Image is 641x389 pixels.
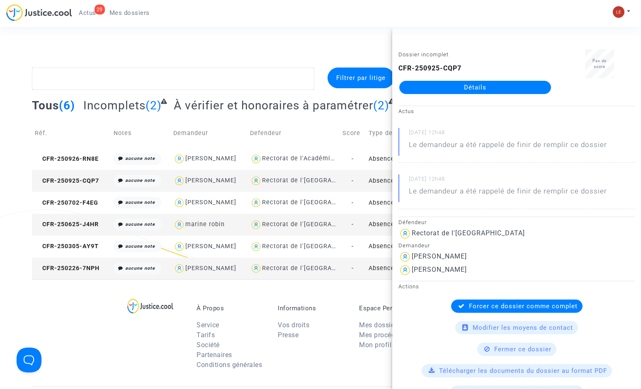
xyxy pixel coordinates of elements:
[185,221,225,228] div: marine robin
[32,118,110,148] td: Réf.
[359,341,391,349] a: Mon profil
[494,346,551,353] span: Fermer ce dossier
[592,58,607,69] span: Pas de score
[359,304,428,312] p: Espace Personnel
[366,192,458,214] td: Absence de mise à disposition d'AESH
[173,263,185,275] img: icon-user.svg
[336,74,386,82] span: Filtrer par litige
[125,178,155,183] i: aucune note
[103,7,156,19] a: Mes dossiers
[409,175,635,186] small: [DATE] 12h48
[125,156,155,161] i: aucune note
[125,200,155,205] i: aucune note
[359,321,400,329] a: Mes dossiers
[250,153,262,165] img: icon-user.svg
[469,302,578,310] span: Forcer ce dossier comme complet
[17,348,41,372] iframe: Help Scout Beacon - Open
[409,186,607,201] p: Le demandeur a été rappelé de finir de remplir ce dossier
[6,4,72,21] img: jc-logo.svg
[197,341,220,349] a: Société
[35,199,98,206] span: CFR-250702-F4EG
[250,219,262,231] img: icon-user.svg
[366,170,458,192] td: Absence de mise à disposition d'AESH
[613,6,624,18] img: 7d989c7df380ac848c7da5f314e8ff03
[95,5,105,14] div: 29
[398,219,427,225] small: Défendeur
[173,241,185,253] img: icon-user.svg
[197,351,232,359] a: Partenaires
[250,197,262,209] img: icon-user.svg
[59,99,75,112] span: (6)
[278,304,347,312] p: Informations
[127,299,173,314] img: logo-lg.svg
[439,367,607,375] span: Télécharger les documents du dossier au format PDF
[125,222,155,227] i: aucune note
[125,266,155,271] i: aucune note
[398,51,449,58] small: Dossier incomplet
[111,118,170,148] td: Notes
[197,331,215,339] a: Tarifs
[35,155,99,162] span: CFR-250926-RN8E
[398,263,412,277] img: icon-user.svg
[398,283,419,290] small: Actions
[125,244,155,249] i: aucune note
[262,155,374,162] div: Rectorat de l'Académie de Toulouse
[250,241,262,253] img: icon-user.svg
[412,252,467,260] div: [PERSON_NAME]
[109,9,150,17] span: Mes dossiers
[35,265,100,272] span: CFR-250226-7NPH
[262,265,368,272] div: Rectorat de l'[GEOGRAPHIC_DATA]
[352,265,354,272] span: -
[398,242,430,249] small: Demandeur
[412,266,467,273] div: [PERSON_NAME]
[398,227,412,240] img: icon-user.svg
[250,263,262,275] img: icon-user.svg
[352,177,354,184] span: -
[185,243,236,250] div: [PERSON_NAME]
[185,155,236,162] div: [PERSON_NAME]
[278,321,309,329] a: Vos droits
[340,118,366,148] td: Score
[366,236,458,258] td: Absence de mise à disposition d'AESH
[366,258,458,280] td: Absence de mise à disposition d'AESH
[352,199,354,206] span: -
[262,243,505,250] div: Rectorat de l'[GEOGRAPHIC_DATA] ([GEOGRAPHIC_DATA]-[GEOGRAPHIC_DATA])
[352,155,354,162] span: -
[366,148,458,170] td: Absence de mise à disposition d'AESH
[262,177,368,184] div: Rectorat de l'[GEOGRAPHIC_DATA]
[197,304,265,312] p: À Propos
[174,99,373,112] span: À vérifier et honoraires à paramétrer
[185,177,236,184] div: [PERSON_NAME]
[173,153,185,165] img: icon-user.svg
[250,175,262,187] img: icon-user.svg
[399,81,551,94] a: Détails
[170,118,247,148] td: Demandeur
[72,7,103,19] a: 29Actus
[185,199,236,206] div: [PERSON_NAME]
[173,197,185,209] img: icon-user.svg
[35,243,99,250] span: CFR-250305-AY9T
[173,219,185,231] img: icon-user.svg
[352,221,354,228] span: -
[409,140,607,154] p: Le demandeur a été rappelé de finir de remplir ce dossier
[262,221,368,228] div: Rectorat de l'[GEOGRAPHIC_DATA]
[473,324,573,331] span: Modifier les moyens de contact
[373,99,389,112] span: (2)
[83,99,146,112] span: Incomplets
[409,129,635,140] small: [DATE] 12h48
[262,199,368,206] div: Rectorat de l'[GEOGRAPHIC_DATA]
[278,331,299,339] a: Presse
[398,64,461,72] b: CFR-250925-CQP7
[79,9,96,17] span: Actus
[366,214,458,236] td: Absence de mise à disposition d'AESH
[366,118,458,148] td: Type de dossier
[412,229,525,237] div: Rectorat de l'[GEOGRAPHIC_DATA]
[352,243,354,250] span: -
[197,361,262,369] a: Conditions générales
[185,265,236,272] div: [PERSON_NAME]
[35,221,99,228] span: CFR-250625-J4HR
[398,250,412,263] img: icon-user.svg
[197,321,219,329] a: Service
[173,175,185,187] img: icon-user.svg
[247,118,340,148] td: Defendeur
